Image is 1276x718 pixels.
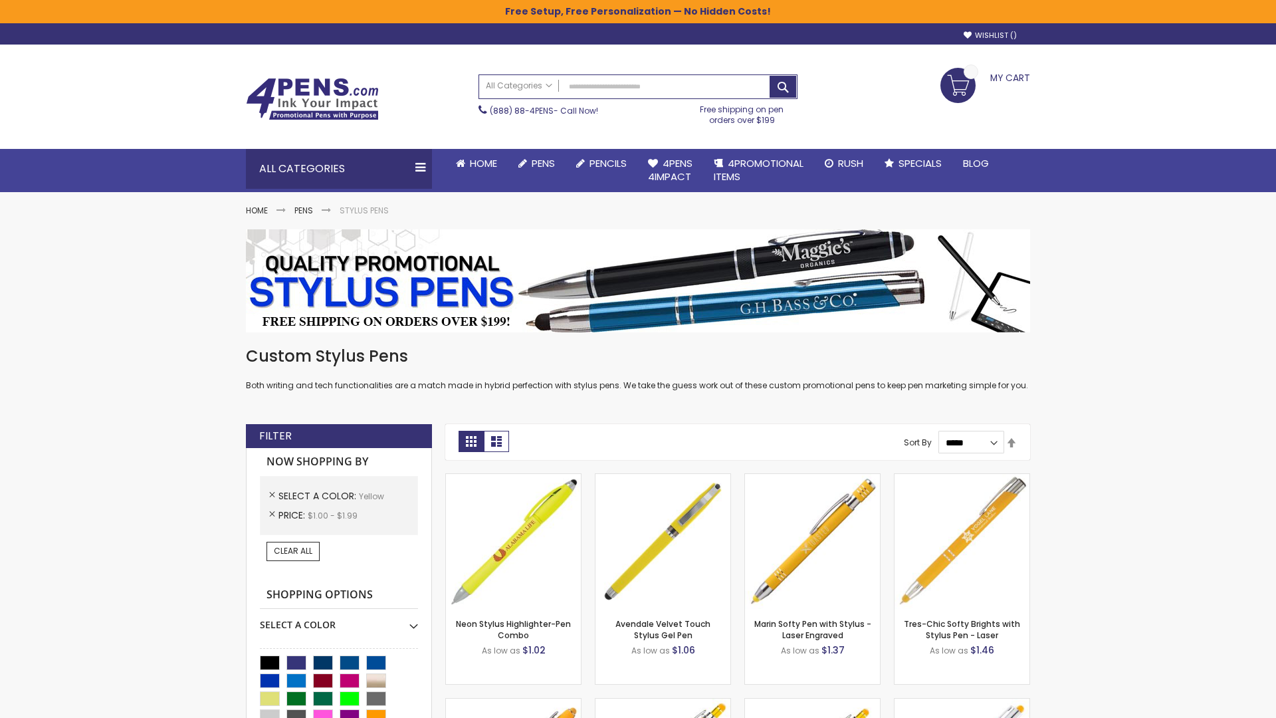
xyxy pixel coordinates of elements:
[595,698,730,709] a: Phoenix Softy Brights with Stylus Pen - Laser-Yellow
[446,474,581,609] img: Neon Stylus Highlighter-Pen Combo-Yellow
[714,156,803,183] span: 4PROMOTIONAL ITEMS
[308,510,358,521] span: $1.00 - $1.99
[595,473,730,485] a: Avendale Velvet Touch Stylus Gel Pen-Yellow
[637,149,703,192] a: 4Pens4impact
[672,644,695,657] span: $1.06
[874,149,952,178] a: Specials
[648,156,692,183] span: 4Pens 4impact
[446,473,581,485] a: Neon Stylus Highlighter-Pen Combo-Yellow
[631,645,670,656] span: As low as
[482,645,520,656] span: As low as
[745,474,880,609] img: Marin Softy Pen with Stylus - Laser Engraved-Yellow
[904,618,1020,640] a: Tres-Chic Softy Brights with Stylus Pen - Laser
[895,473,1029,485] a: Tres-Chic Softy Brights with Stylus Pen - Laser-Yellow
[278,509,308,522] span: Price
[490,105,554,116] a: (888) 88-4PENS
[904,437,932,448] label: Sort By
[703,149,814,192] a: 4PROMOTIONALITEMS
[246,205,268,216] a: Home
[589,156,627,170] span: Pencils
[246,149,432,189] div: All Categories
[532,156,555,170] span: Pens
[508,149,566,178] a: Pens
[952,149,1000,178] a: Blog
[459,431,484,452] strong: Grid
[278,489,359,503] span: Select A Color
[456,618,571,640] a: Neon Stylus Highlighter-Pen Combo
[687,99,798,126] div: Free shipping on pen orders over $199
[246,346,1030,367] h1: Custom Stylus Pens
[486,80,552,91] span: All Categories
[964,31,1017,41] a: Wishlist
[930,645,968,656] span: As low as
[260,609,418,632] div: Select A Color
[479,75,559,97] a: All Categories
[266,542,320,560] a: Clear All
[522,644,546,657] span: $1.02
[490,105,598,116] span: - Call Now!
[294,205,313,216] a: Pens
[340,205,389,216] strong: Stylus Pens
[895,698,1029,709] a: Tres-Chic Softy with Stylus Top Pen - ColorJet-Yellow
[259,429,292,443] strong: Filter
[821,644,845,657] span: $1.37
[260,448,418,476] strong: Now Shopping by
[274,545,312,556] span: Clear All
[595,474,730,609] img: Avendale Velvet Touch Stylus Gel Pen-Yellow
[781,645,819,656] span: As low as
[895,474,1029,609] img: Tres-Chic Softy Brights with Stylus Pen - Laser-Yellow
[754,618,871,640] a: Marin Softy Pen with Stylus - Laser Engraved
[745,473,880,485] a: Marin Softy Pen with Stylus - Laser Engraved-Yellow
[615,618,710,640] a: Avendale Velvet Touch Stylus Gel Pen
[445,149,508,178] a: Home
[838,156,863,170] span: Rush
[470,156,497,170] span: Home
[814,149,874,178] a: Rush
[260,581,418,610] strong: Shopping Options
[566,149,637,178] a: Pencils
[446,698,581,709] a: Ellipse Softy Brights with Stylus Pen - Laser-Yellow
[246,78,379,120] img: 4Pens Custom Pens and Promotional Products
[963,156,989,170] span: Blog
[745,698,880,709] a: Phoenix Softy Brights Gel with Stylus Pen - Laser-Yellow
[899,156,942,170] span: Specials
[246,346,1030,392] div: Both writing and tech functionalities are a match made in hybrid perfection with stylus pens. We ...
[970,644,994,657] span: $1.46
[246,229,1030,332] img: Stylus Pens
[359,491,384,502] span: Yellow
